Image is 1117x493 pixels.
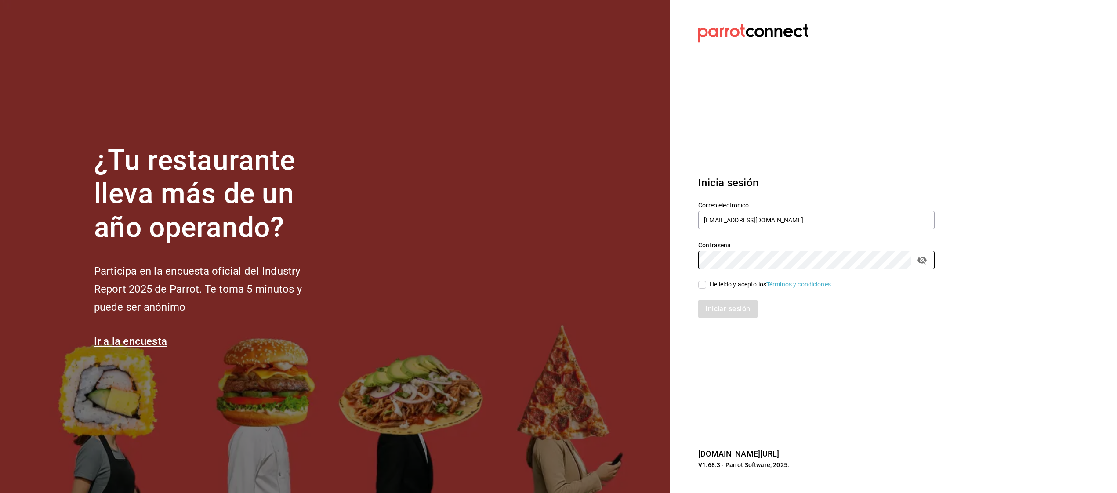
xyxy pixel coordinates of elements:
[766,281,833,288] a: Términos y condiciones.
[698,211,935,229] input: Ingresa tu correo electrónico
[698,449,779,458] a: [DOMAIN_NAME][URL]
[94,144,331,245] h1: ¿Tu restaurante lleva más de un año operando?
[710,280,833,289] div: He leído y acepto los
[698,460,935,469] p: V1.68.3 - Parrot Software, 2025.
[914,253,929,268] button: passwordField
[94,262,331,316] h2: Participa en la encuesta oficial del Industry Report 2025 de Parrot. Te toma 5 minutos y puede se...
[94,335,167,348] a: Ir a la encuesta
[698,175,935,191] h3: Inicia sesión
[698,202,935,208] label: Correo electrónico
[698,242,935,248] label: Contraseña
